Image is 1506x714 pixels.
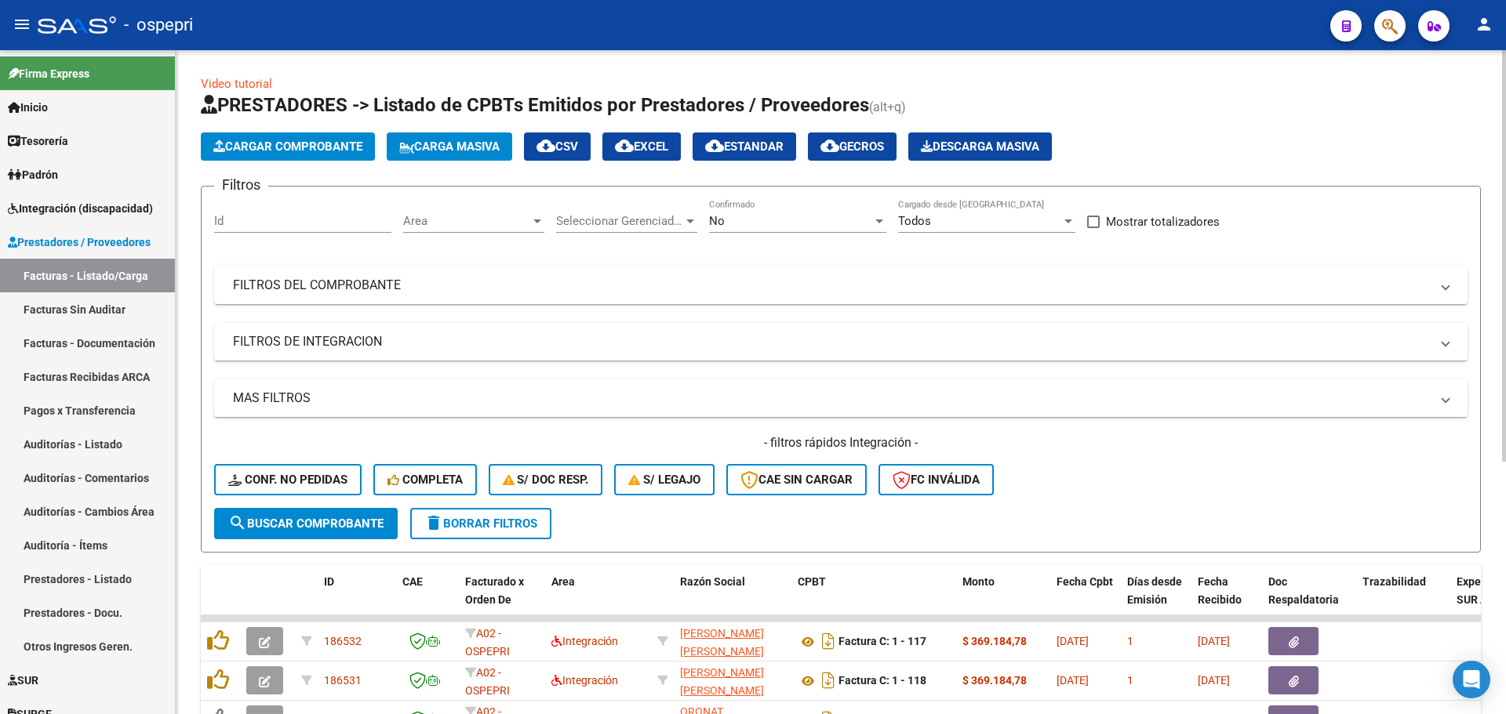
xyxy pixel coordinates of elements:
[898,214,931,228] span: Todos
[1050,565,1121,634] datatable-header-cell: Fecha Cpbt
[674,565,791,634] datatable-header-cell: Razón Social
[214,266,1468,304] mat-expansion-panel-header: FILTROS DEL COMPROBANTE
[8,200,153,217] span: Integración (discapacidad)
[465,627,510,658] span: A02 - OSPEPRI
[8,65,89,82] span: Firma Express
[233,390,1430,407] mat-panel-title: MAS FILTROS
[1453,661,1490,698] div: Open Intercom Messenger
[201,132,375,161] button: Cargar Comprobante
[424,513,443,532] mat-icon: delete
[878,464,994,495] button: FC Inválida
[537,140,578,154] span: CSV
[214,379,1468,417] mat-expansion-panel-header: MAS FILTROS
[1362,575,1426,588] span: Trazabilidad
[1475,15,1493,34] mat-icon: person
[705,140,784,154] span: Estandar
[1106,212,1220,231] span: Mostrar totalizadores
[403,214,530,228] span: Area
[1191,565,1262,634] datatable-header-cell: Fecha Recibido
[693,132,796,161] button: Estandar
[808,132,897,161] button: Gecros
[387,132,512,161] button: Carga Masiva
[8,166,58,183] span: Padrón
[324,635,362,647] span: 186532
[709,214,725,228] span: No
[615,136,634,155] mat-icon: cloud_download
[680,627,764,658] span: [PERSON_NAME] [PERSON_NAME]
[1127,575,1182,606] span: Días desde Emisión
[233,277,1430,294] mat-panel-title: FILTROS DEL COMPROBANTE
[680,625,785,658] div: 27336502999
[387,473,463,487] span: Completa
[551,575,575,588] span: Area
[838,675,926,687] strong: Factura C: 1 - 118
[373,464,477,495] button: Completa
[489,464,603,495] button: S/ Doc Resp.
[908,132,1052,161] button: Descarga Masiva
[1356,565,1450,634] datatable-header-cell: Trazabilidad
[1127,635,1133,647] span: 1
[1198,575,1242,606] span: Fecha Recibido
[524,132,591,161] button: CSV
[545,565,651,634] datatable-header-cell: Area
[318,565,396,634] datatable-header-cell: ID
[740,473,853,487] span: CAE SIN CARGAR
[228,473,347,487] span: Conf. no pedidas
[396,565,459,634] datatable-header-cell: CAE
[228,513,247,532] mat-icon: search
[1127,674,1133,687] span: 1
[1057,575,1113,588] span: Fecha Cpbt
[869,100,906,114] span: (alt+q)
[465,575,524,606] span: Facturado x Orden De
[410,508,551,539] button: Borrar Filtros
[1198,635,1230,647] span: [DATE]
[798,575,826,588] span: CPBT
[228,516,384,531] span: Buscar Comprobante
[1057,674,1089,687] span: [DATE]
[1268,575,1339,606] span: Doc Respaldatoria
[820,136,839,155] mat-icon: cloud_download
[556,214,683,228] span: Seleccionar Gerenciador
[201,94,869,116] span: PRESTADORES -> Listado de CPBTs Emitidos por Prestadores / Proveedores
[956,565,1050,634] datatable-header-cell: Monto
[324,674,362,687] span: 186531
[13,15,31,34] mat-icon: menu
[908,132,1052,161] app-download-masive: Descarga masiva de comprobantes (adjuntos)
[213,140,362,154] span: Cargar Comprobante
[399,140,500,154] span: Carga Masiva
[8,672,38,689] span: SUR
[680,575,745,588] span: Razón Social
[324,575,334,588] span: ID
[614,464,715,495] button: S/ legajo
[791,565,956,634] datatable-header-cell: CPBT
[1057,635,1089,647] span: [DATE]
[893,473,980,487] span: FC Inválida
[214,464,362,495] button: Conf. no pedidas
[214,174,268,196] h3: Filtros
[1121,565,1191,634] datatable-header-cell: Días desde Emisión
[537,136,555,155] mat-icon: cloud_download
[214,508,398,539] button: Buscar Comprobante
[233,333,1430,350] mat-panel-title: FILTROS DE INTEGRACION
[8,132,68,150] span: Tesorería
[962,674,1027,687] strong: $ 369.184,78
[1198,674,1230,687] span: [DATE]
[726,464,867,495] button: CAE SIN CARGAR
[503,473,589,487] span: S/ Doc Resp.
[424,516,537,531] span: Borrar Filtros
[201,77,272,91] a: Video tutorial
[8,234,151,251] span: Prestadores / Proveedores
[214,323,1468,361] mat-expansion-panel-header: FILTROS DE INTEGRACION
[680,664,785,697] div: 27336502999
[465,666,510,697] span: A02 - OSPEPRI
[602,132,681,161] button: EXCEL
[628,473,700,487] span: S/ legajo
[551,635,618,647] span: Integración
[1262,565,1356,634] datatable-header-cell: Doc Respaldatoria
[551,674,618,687] span: Integración
[8,99,48,116] span: Inicio
[615,140,668,154] span: EXCEL
[818,629,838,654] i: Descargar documento
[838,636,926,648] strong: Factura C: 1 - 117
[921,140,1039,154] span: Descarga Masiva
